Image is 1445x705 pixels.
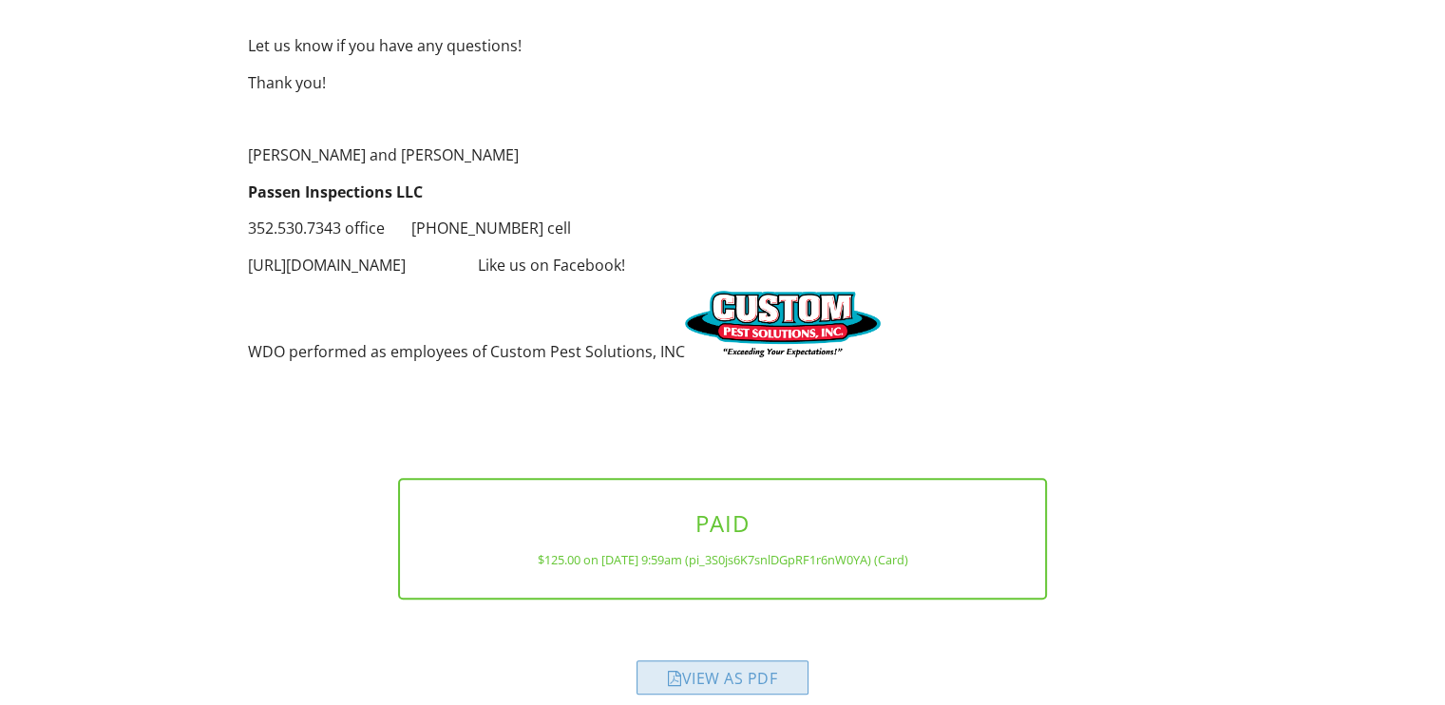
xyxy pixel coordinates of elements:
div: View as PDF [637,660,808,695]
strong: Passen Inspections LLC [248,181,423,202]
p: [PERSON_NAME] and [PERSON_NAME] [248,144,1198,165]
p: Let us know if you have any questions! [248,35,1198,56]
h3: PAID [430,510,1015,536]
p: 352.530.7343 office [PHONE_NUMBER] cell [248,218,1198,238]
div: $125.00 on [DATE] 9:59am (pi_3S0js6K7snlDGpRF1r6nW0YA) (Card) [430,552,1015,567]
p: Thank you! [248,72,1198,93]
p: WDO performed as employees of Custom Pest Solutions, INC [248,291,1198,362]
img: 1708007343629.jpg [685,291,881,357]
p: [URL][DOMAIN_NAME] Like us on Facebook! [248,255,1198,276]
a: View as PDF [637,673,808,694]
